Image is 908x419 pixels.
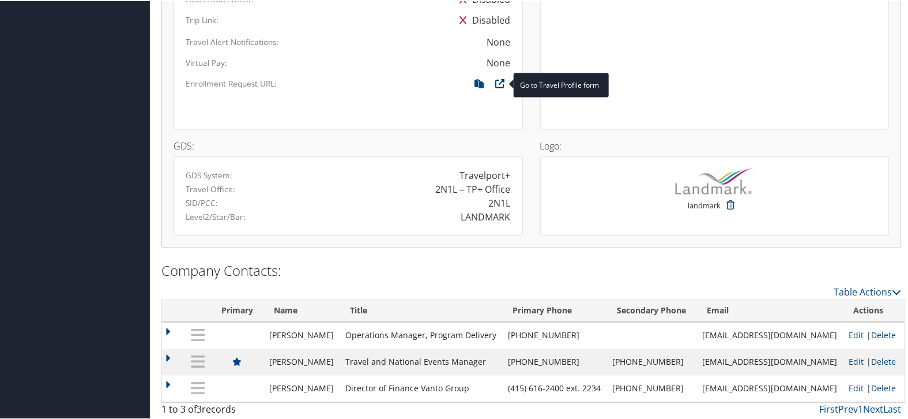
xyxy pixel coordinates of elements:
[197,402,202,415] span: 3
[871,356,896,366] a: Delete
[843,321,905,348] td: |
[849,356,864,366] a: Edit
[843,348,905,375] td: |
[263,348,340,375] td: [PERSON_NAME]
[186,56,227,68] label: Virtual Pay:
[606,299,696,321] th: Secondary Phone
[838,402,858,415] a: Prev
[849,329,864,340] a: Edit
[340,299,502,321] th: Title
[186,169,232,180] label: GDS System:
[502,375,606,401] td: (415) 616-2400 ext. 2234
[487,34,511,48] div: None
[263,321,340,348] td: [PERSON_NAME]
[436,181,511,195] div: 2N1L – TP+ Office
[540,140,890,149] h4: Logo:
[606,348,696,375] td: [PHONE_NUMBER]
[211,299,263,321] th: Primary
[461,209,511,223] div: LANDMARK
[819,402,838,415] a: First
[502,348,606,375] td: [PHONE_NUMBER]
[676,167,753,193] img: landmark
[186,182,235,194] label: Travel Office:
[186,13,218,25] label: Trip Link:
[871,382,896,393] a: Delete
[263,375,340,401] td: [PERSON_NAME]
[502,299,606,321] th: Primary Phone
[696,375,843,401] td: [EMAIL_ADDRESS][DOMAIN_NAME]
[843,375,905,401] td: |
[186,77,277,88] label: Enrollment Request URL:
[696,299,843,321] th: Email
[858,402,863,415] a: 1
[186,35,278,47] label: Travel Alert Notifications:
[186,196,218,208] label: SID/PCC:
[340,348,502,375] td: Travel and National Events Manager
[340,321,502,348] td: Operations Manager, Program Delivery
[340,375,502,401] td: Director of Finance Vanto Group
[849,382,864,393] a: Edit
[696,348,843,375] td: [EMAIL_ADDRESS][DOMAIN_NAME]
[502,321,606,348] td: [PHONE_NUMBER]
[606,375,696,401] td: [PHONE_NUMBER]
[174,140,523,149] h4: GDS:
[487,55,511,69] div: None
[871,329,896,340] a: Delete
[843,299,905,321] th: Actions
[489,195,511,209] div: 2N1L
[263,299,340,321] th: Name
[454,9,511,29] div: Disabled
[883,402,901,415] a: Last
[834,285,901,298] a: Table Actions
[460,167,511,181] div: Travelport+
[688,199,721,221] small: landmark
[161,260,901,280] h2: Company Contacts:
[696,321,843,348] td: [EMAIL_ADDRESS][DOMAIN_NAME]
[863,402,883,415] a: Next
[186,210,246,222] label: Level2/Star/Bar:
